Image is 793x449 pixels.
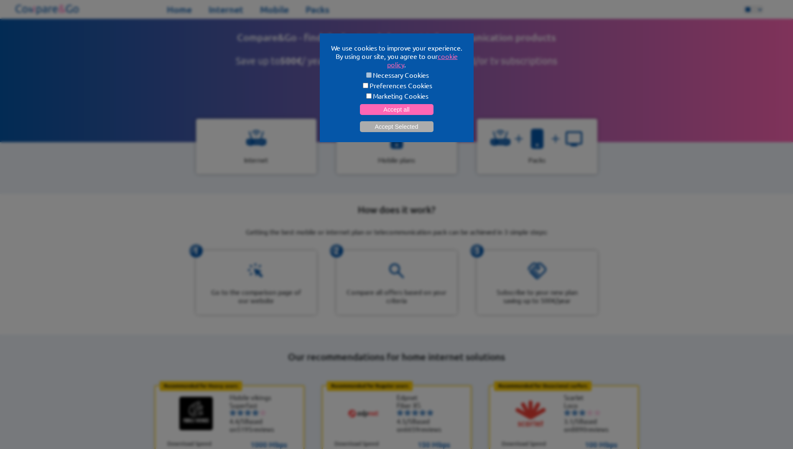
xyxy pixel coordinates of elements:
[366,93,372,99] input: Marketing Cookies
[330,81,464,89] label: Preferences Cookies
[330,71,464,79] label: Necessary Cookies
[387,52,458,69] a: cookie policy
[363,83,368,88] input: Preferences Cookies
[330,43,464,69] p: We use cookies to improve your experience. By using our site, you agree to our .
[366,72,372,78] input: Necessary Cookies
[330,92,464,100] label: Marketing Cookies
[360,121,433,132] button: Accept Selected
[360,104,433,115] button: Accept all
